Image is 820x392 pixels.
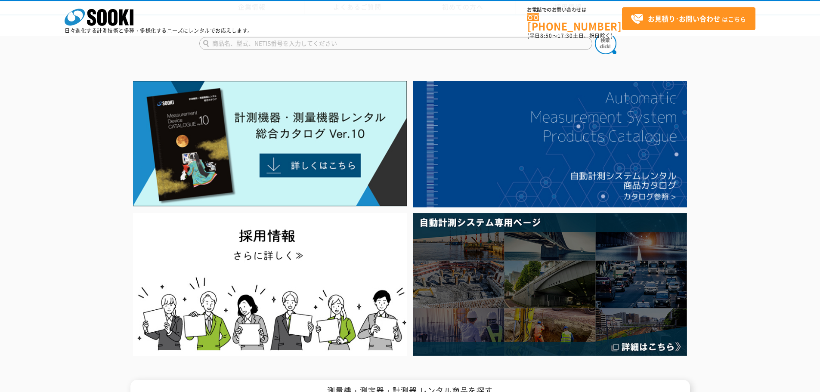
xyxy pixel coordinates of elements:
[595,33,616,54] img: btn_search.png
[527,7,622,12] span: お電話でのお問い合わせは
[622,7,755,30] a: お見積り･お問い合わせはこちら
[413,213,687,355] img: 自動計測システム専用ページ
[540,32,552,40] span: 8:50
[648,13,720,24] strong: お見積り･お問い合わせ
[631,12,746,25] span: はこちら
[527,32,613,40] span: (平日 ～ 土日、祝日除く)
[133,81,407,207] img: Catalog Ver10
[199,37,592,50] input: 商品名、型式、NETIS番号を入力してください
[65,28,253,33] p: 日々進化する計測技術と多種・多様化するニーズにレンタルでお応えします。
[133,213,407,355] img: SOOKI recruit
[557,32,573,40] span: 17:30
[527,13,622,31] a: [PHONE_NUMBER]
[413,81,687,207] img: 自動計測システムカタログ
